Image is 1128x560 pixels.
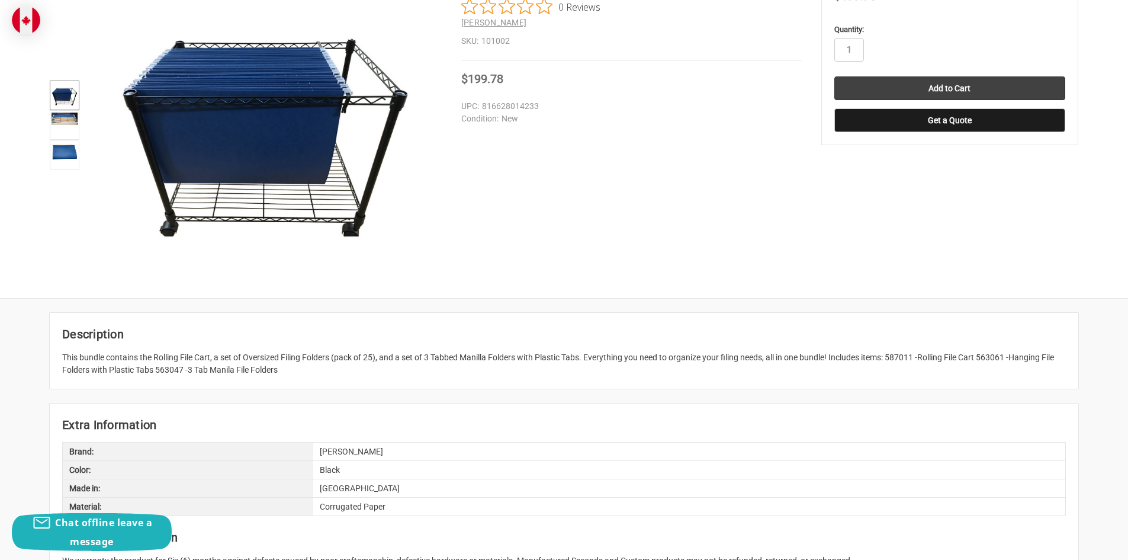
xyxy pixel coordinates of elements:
[461,100,479,113] dt: UPC:
[461,35,478,47] dt: SKU:
[52,82,78,108] img: Mobile Filing Bundle
[461,113,499,125] dt: Condition:
[834,76,1065,100] input: Add to Cart
[461,113,796,125] dd: New
[63,443,313,460] div: Brand:
[55,516,152,548] span: Chat offline leave a message
[63,461,313,479] div: Color:
[62,325,1066,343] h2: Description
[313,498,1065,516] div: Corrugated Paper
[461,100,796,113] dd: 816628014233
[313,479,1065,497] div: [GEOGRAPHIC_DATA]
[313,461,1065,479] div: Black
[461,35,802,47] dd: 101002
[62,529,1066,546] h2: Warranty Information
[12,6,40,34] img: duty and tax information for Canada
[62,351,1066,376] div: This bundle contains the Rolling File Cart, a set of Oversized Filing Folders (pack of 25), and a...
[313,443,1065,460] div: [PERSON_NAME]
[62,416,1066,434] h2: Extra Information
[834,24,1065,36] label: Quantity:
[1030,528,1128,560] iframe: Google Customer Reviews
[52,113,78,125] img: Mobile Filing Bundle
[461,72,503,86] span: $199.78
[12,513,172,551] button: Chat offline leave a message
[461,18,526,27] a: [PERSON_NAME]
[63,498,313,516] div: Material:
[834,108,1065,132] button: Get a Quote
[52,142,78,161] img: Mobile Filing Bundle
[63,479,313,497] div: Made in:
